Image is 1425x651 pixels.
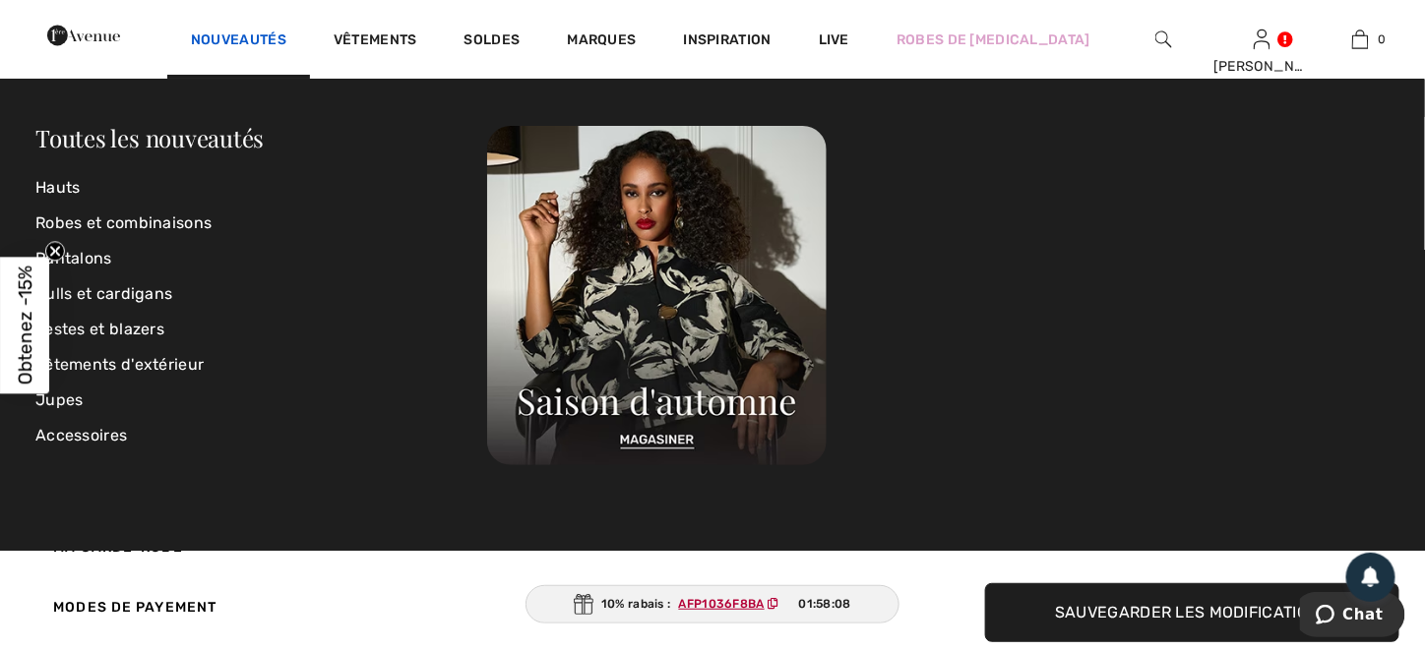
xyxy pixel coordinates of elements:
span: 01:58:08 [799,595,851,613]
a: Vêtements [334,31,417,52]
a: Accessoires [35,418,487,453]
span: 0 [1379,30,1387,48]
a: Marques [567,31,636,52]
div: 10% rabais : [526,585,899,623]
a: Nouveautés [191,31,286,52]
a: Vêtements d'extérieur [35,347,487,383]
img: Mes infos [1254,28,1270,51]
a: Se connecter [1254,30,1270,48]
ins: AFP1036F8BA [679,597,765,611]
img: recherche [1155,28,1172,51]
img: Gift.svg [574,594,593,615]
a: Toutes les nouveautés [35,122,264,153]
a: 0 [1312,28,1408,51]
a: Vestes et blazers [35,312,487,347]
span: Obtenez -15% [14,266,36,385]
img: 250825112755_e80b8af1c0156.jpg [487,126,827,465]
span: Inspiration [684,31,772,52]
div: [PERSON_NAME] [1213,56,1310,77]
iframe: Ouvre un widget dans lequel vous pouvez chatter avec l’un de nos agents [1300,592,1405,641]
img: Mon panier [1352,28,1369,51]
a: Robes de [MEDICAL_DATA] [897,30,1090,50]
a: Robes et combinaisons [35,206,487,241]
a: Modes de payement [26,577,332,637]
a: Soldes [465,31,521,52]
a: Live [819,30,849,50]
a: Pulls et cardigans [35,276,487,312]
a: Pantalons [35,241,487,276]
button: Close teaser [45,242,65,262]
a: Jupes [35,383,487,418]
input: Sauvegarder les modifications [985,583,1399,642]
img: 1ère Avenue [47,16,120,55]
a: Hauts [35,170,487,206]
